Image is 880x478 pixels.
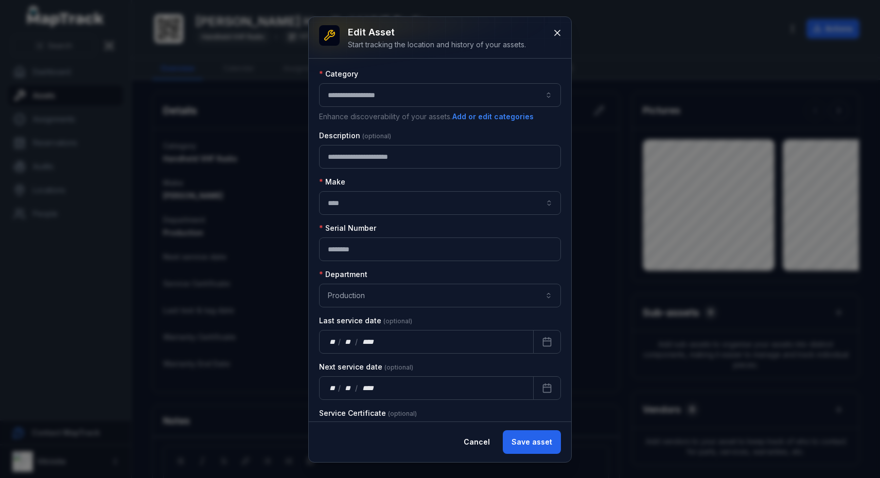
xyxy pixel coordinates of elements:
[328,383,338,393] div: day,
[338,337,342,347] div: /
[338,383,342,393] div: /
[452,111,534,122] button: Add or edit categories
[359,383,378,393] div: year,
[355,383,359,393] div: /
[319,131,391,141] label: Description
[319,362,413,372] label: Next service date
[342,337,356,347] div: month,
[319,408,417,418] label: Service Certificate
[533,330,561,354] button: Calendar
[319,177,345,187] label: Make
[319,269,367,280] label: Department
[319,111,561,122] p: Enhance discoverability of your assets.
[319,284,561,307] button: Production
[319,223,376,233] label: Serial Number
[455,430,499,454] button: Cancel
[319,316,412,326] label: Last service date
[503,430,561,454] button: Save asset
[319,191,561,215] input: asset-edit:cf[07e45e59-3c46-4ccb-bb53-7edc5d146b7c]-label
[533,376,561,400] button: Calendar
[348,40,526,50] div: Start tracking the location and history of your assets.
[328,337,338,347] div: day,
[348,25,526,40] h3: Edit asset
[319,69,358,79] label: Category
[359,337,378,347] div: year,
[355,337,359,347] div: /
[342,383,356,393] div: month,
